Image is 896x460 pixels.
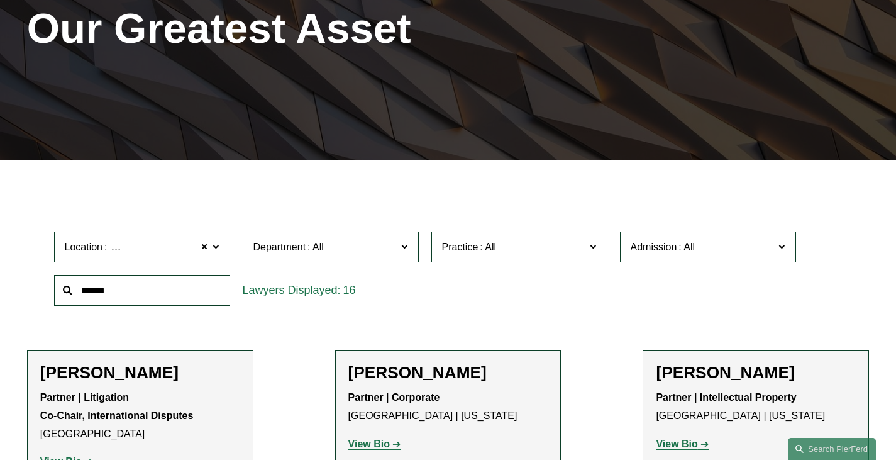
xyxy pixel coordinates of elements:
h2: [PERSON_NAME] [656,363,856,383]
h1: Our Greatest Asset [27,4,589,53]
a: Search this site [788,438,876,460]
strong: Partner | Litigation Co-Chair, International Disputes [40,392,194,421]
span: Admission [631,242,677,252]
p: [GEOGRAPHIC_DATA] | [US_STATE] [656,389,856,425]
span: 16 [343,284,356,296]
span: Practice [442,242,478,252]
a: View Bio [348,439,401,449]
h2: [PERSON_NAME] [348,363,548,383]
span: [GEOGRAPHIC_DATA] [109,239,214,255]
h2: [PERSON_NAME] [40,363,240,383]
strong: View Bio [348,439,390,449]
p: [GEOGRAPHIC_DATA] | [US_STATE] [348,389,548,425]
span: Department [253,242,306,252]
span: Location [65,242,103,252]
strong: Partner | Intellectual Property [656,392,796,403]
strong: View Bio [656,439,697,449]
p: [GEOGRAPHIC_DATA] [40,389,240,443]
a: View Bio [656,439,709,449]
strong: Partner | Corporate [348,392,440,403]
